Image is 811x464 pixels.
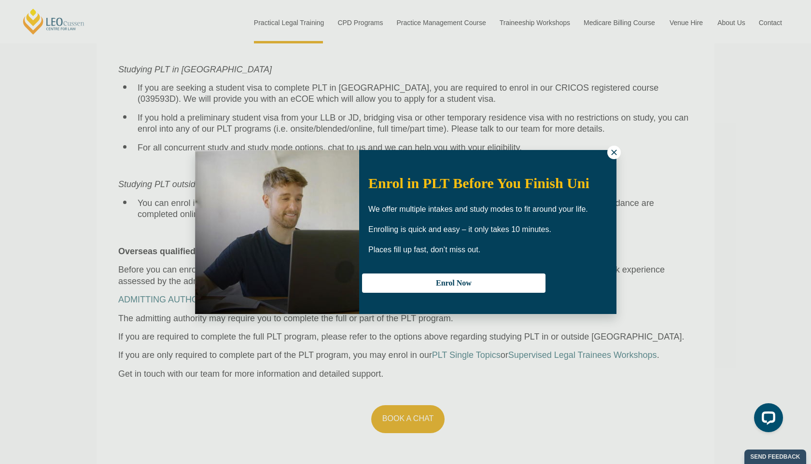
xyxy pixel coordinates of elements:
img: Woman in yellow blouse holding folders looking to the right and smiling [195,150,359,314]
button: Close [607,146,621,159]
iframe: LiveChat chat widget [746,399,787,440]
span: Enrolling is quick and easy – it only takes 10 minutes. [368,225,551,233]
span: Enrol in PLT Before You Finish Uni [368,175,589,191]
button: Enrol Now [362,273,545,293]
span: Places fill up fast, don’t miss out. [368,246,480,254]
span: We offer multiple intakes and study modes to fit around your life. [368,205,588,213]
